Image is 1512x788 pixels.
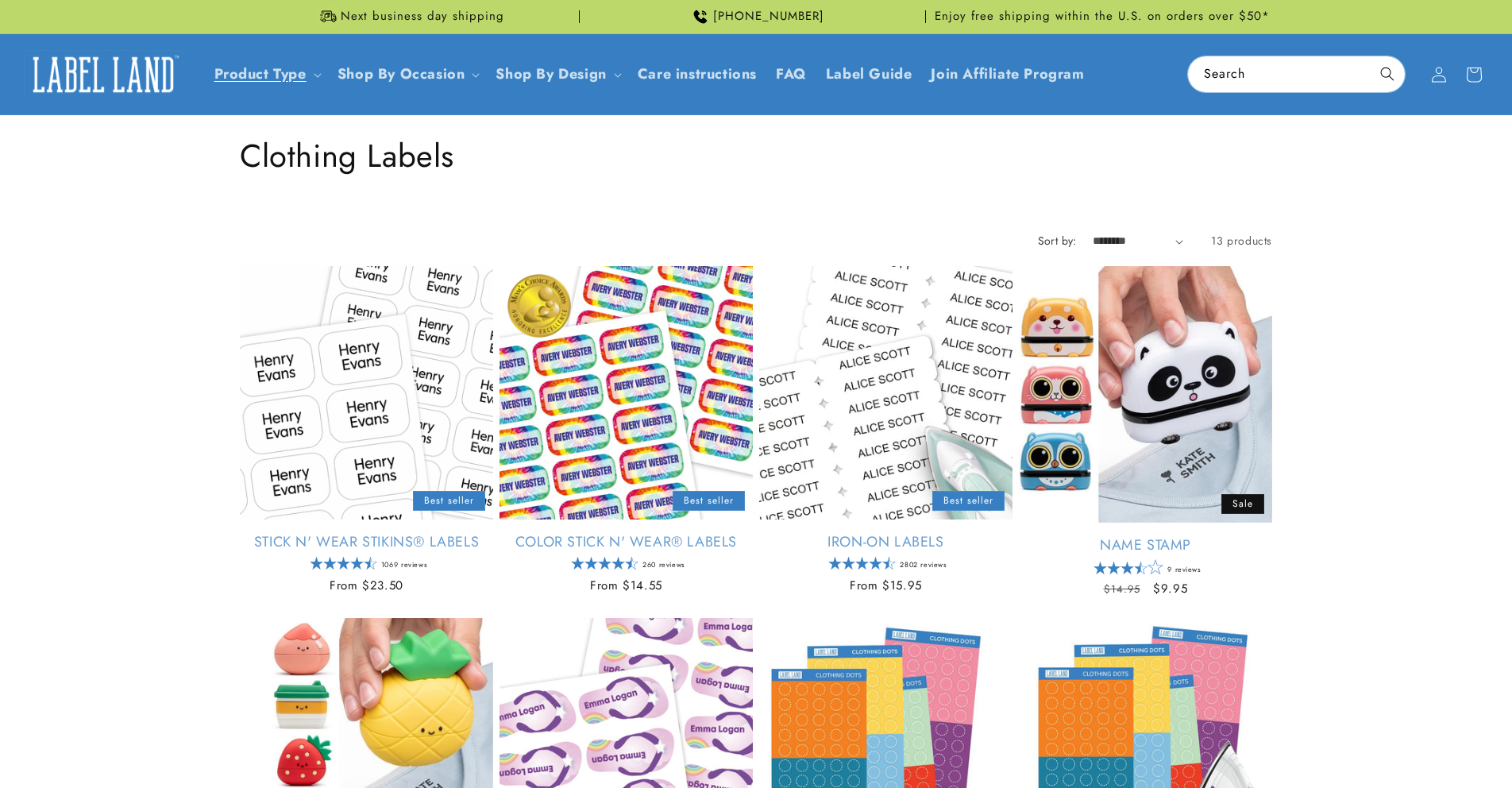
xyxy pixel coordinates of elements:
a: Stick N' Wear Stikins® Labels [240,533,493,551]
a: Label Land [18,44,189,105]
a: Care instructions [628,56,766,93]
label: Sort by: [1038,233,1077,249]
a: Label Guide [816,56,922,93]
span: Join Affiliate Program [931,65,1084,83]
a: Shop By Design [496,64,606,84]
h1: Clothing Labels [240,135,1272,176]
summary: Product Type [205,56,328,93]
a: Color Stick N' Wear® Labels [499,533,753,551]
a: Name Stamp [1019,536,1272,554]
span: Shop By Occasion [337,65,465,83]
summary: Shop By Design [486,56,627,93]
span: FAQ [776,65,807,83]
button: Search [1370,56,1405,91]
span: Care instructions [638,65,757,83]
a: Iron-On Labels [759,533,1012,551]
span: Enjoy free shipping within the U.S. on orders over $50* [935,9,1270,25]
span: 13 products [1211,233,1272,249]
span: Label Guide [826,65,912,83]
a: Product Type [214,64,307,84]
summary: Shop By Occasion [328,56,487,93]
a: FAQ [766,56,816,93]
img: Label Land [24,50,183,99]
span: Next business day shipping [341,9,504,25]
span: [PHONE_NUMBER] [713,9,824,25]
a: Join Affiliate Program [921,56,1093,93]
